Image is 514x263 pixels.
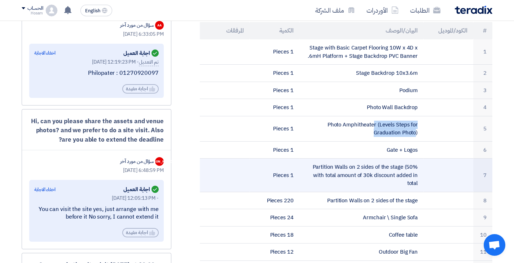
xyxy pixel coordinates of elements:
td: Partition Walls on 2 sides of the stage (50% with total amount of 30k discount added in total [299,159,424,192]
div: اخفاء الاجابة [34,186,56,193]
th: الكود/الموديل [423,22,473,39]
img: profile_test.png [46,5,57,16]
div: Hosam [22,11,43,15]
div: اخفاء الاجابة [34,49,56,57]
td: 1 Pieces [250,65,299,82]
img: Teradix logo [455,6,492,14]
td: 10 [473,226,492,243]
td: 12 Pieces [250,243,299,261]
td: 8 [473,192,492,209]
td: Photo Amphitheater (Levels Steps for Graduation Photo) [299,116,424,141]
div: [PERSON_NAME] [155,157,164,166]
td: Photo Wall Backdrop [299,99,424,116]
th: المرفقات [200,22,250,39]
div: اجابة العميل [123,48,159,58]
div: [DATE] 12:05:13 PM - [34,194,159,202]
div: اجابة العميل [123,184,159,194]
td: 9 [473,209,492,227]
td: Partition Walls on 2 sides of the stage [299,192,424,209]
td: Podium [299,82,424,99]
div: [DATE] 6:33:05 PM [29,30,164,38]
th: # [473,22,492,39]
span: تم التعديل [139,58,159,66]
div: Philopater : 01270920097 [34,69,159,77]
div: AA [155,21,164,30]
td: 1 Pieces [250,82,299,99]
button: English [80,5,112,16]
a: Open chat [484,234,505,256]
td: Armchair \ Single Sofa [299,209,424,227]
td: 6 [473,141,492,159]
td: 1 [473,39,492,65]
div: سؤال من مورد آخر [120,21,154,29]
td: 5 [473,116,492,141]
td: 1 Pieces [250,141,299,159]
td: Gate + Logos [299,141,424,159]
a: الأوردرات [361,2,404,19]
a: ملف الشركة [309,2,361,19]
td: 11 [473,243,492,261]
td: 2 [473,65,492,82]
td: 3 [473,82,492,99]
div: You can visit the site yes, just arrange with me before it No sorry, I cannot extend it [34,206,159,221]
span: English [85,8,100,13]
div: اجابة مفيدة [122,228,159,237]
div: Hi, can you please share the assets and venue photos? and we prefer to do a site visit. Also are ... [29,117,164,145]
td: 1 Pieces [250,116,299,141]
th: الكمية [250,22,299,39]
td: Outdoor Big Fan [299,243,424,261]
td: Coffee table [299,226,424,243]
td: 18 Pieces [250,226,299,243]
td: Stage with Basic Carpet Flooring 10W x 4D x .6mH Platform + Stage Backdrop PVC Banner [299,39,424,65]
td: 24 Pieces [250,209,299,227]
td: 1 Pieces [250,39,299,65]
div: [DATE] 12:19:23 PM - [34,58,159,66]
td: 7 [473,159,492,192]
div: [DATE] 6:48:59 PM [29,167,164,174]
td: 1 Pieces [250,159,299,192]
td: 1 Pieces [250,99,299,116]
div: سؤال من مورد آخر [120,158,154,165]
div: الحساب [27,5,43,12]
div: اجابة مفيدة [122,84,159,94]
a: الطلبات [404,2,446,19]
td: 220 Pieces [250,192,299,209]
th: البيان/الوصف [299,22,424,39]
td: Stage Backdrop 10x3.6m [299,65,424,82]
td: 4 [473,99,492,116]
